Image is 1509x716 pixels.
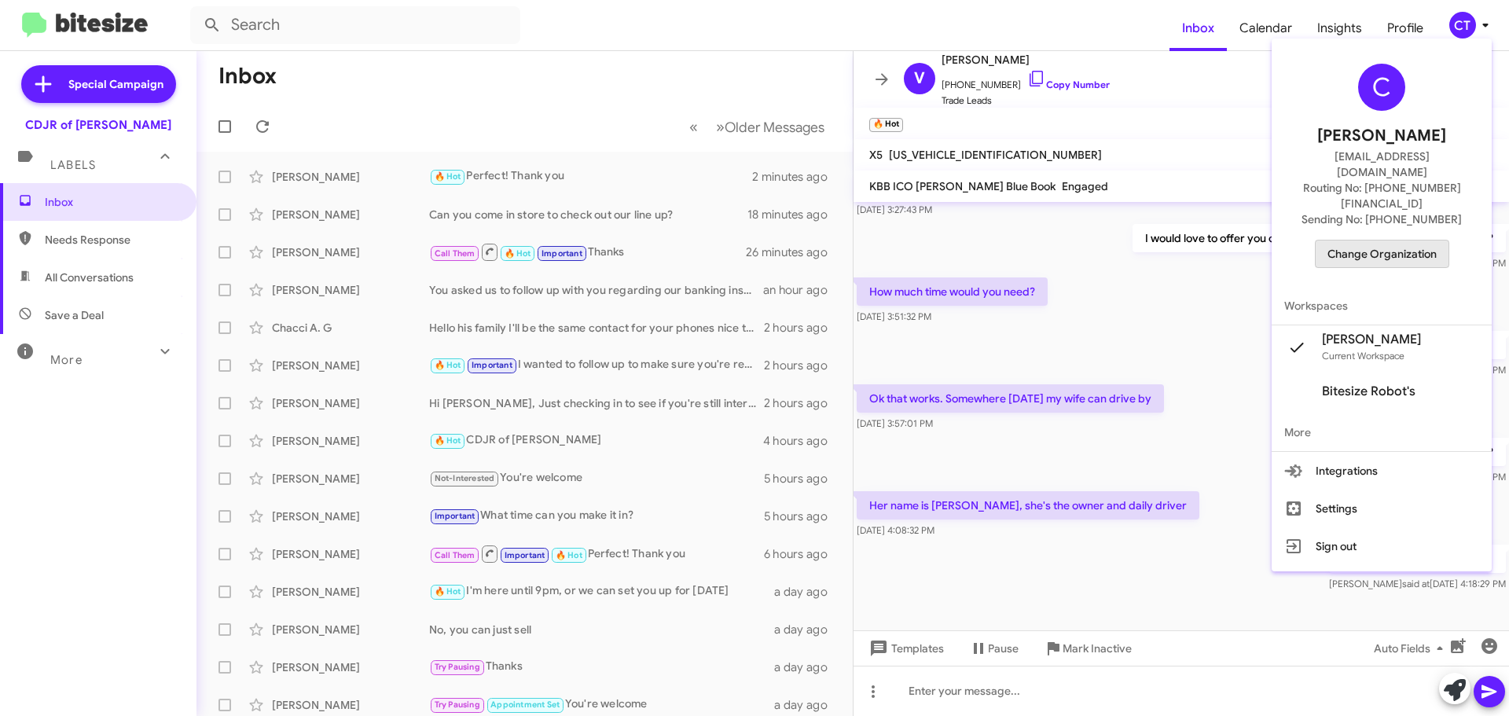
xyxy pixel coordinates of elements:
[1327,241,1437,267] span: Change Organization
[1315,240,1449,268] button: Change Organization
[1272,452,1492,490] button: Integrations
[1317,123,1446,149] span: [PERSON_NAME]
[1272,413,1492,451] span: More
[1272,527,1492,565] button: Sign out
[1358,64,1405,111] div: C
[1272,490,1492,527] button: Settings
[1291,180,1473,211] span: Routing No: [PHONE_NUMBER][FINANCIAL_ID]
[1272,287,1492,325] span: Workspaces
[1302,211,1462,227] span: Sending No: [PHONE_NUMBER]
[1291,149,1473,180] span: [EMAIL_ADDRESS][DOMAIN_NAME]
[1322,384,1415,399] span: Bitesize Robot's
[1322,332,1421,347] span: [PERSON_NAME]
[1322,350,1404,362] span: Current Workspace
